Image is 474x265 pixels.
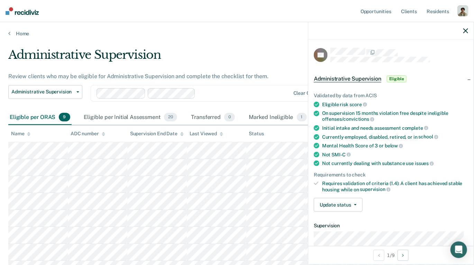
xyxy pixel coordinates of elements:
[419,134,438,139] span: school
[297,113,307,122] span: 1
[322,125,468,131] div: Initial intake and needs assessment
[59,113,70,122] span: 9
[360,186,391,192] span: supervision
[349,102,367,107] span: score
[8,30,466,37] a: Home
[314,172,468,178] div: Requirements to check
[249,131,264,137] div: Status
[387,75,407,82] span: Eligible
[308,246,474,264] div: 1 / 9
[314,223,468,229] dt: Supervision
[415,161,434,166] span: issues
[322,152,468,158] div: Not
[247,110,308,125] div: Marked Ineligible
[308,68,474,90] div: Administrative SupervisionEligible
[190,110,237,125] div: Transferred
[8,110,72,125] div: Eligible per ORAS
[450,241,467,258] div: Open Intercom Messenger
[6,7,39,15] img: Recidiviz
[322,101,468,108] div: Eligible risk
[322,143,468,149] div: Mental Health Score of 3 or
[224,113,235,122] span: 0
[71,131,105,137] div: ADC number
[8,73,364,80] div: Review clients who may be eligible for Administrative Supervision and complete the checklist for ...
[83,110,179,125] div: Eligible per Initial Assessment
[8,48,364,67] div: Administrative Supervision
[402,125,428,131] span: complete
[314,93,468,99] div: Validated by data from ACIS
[322,110,468,122] div: On supervision 15 months violation free despite ineligible offenses/convictions
[164,113,177,122] span: 20
[11,131,30,137] div: Name
[314,75,381,82] span: Administrative Supervision
[293,90,319,96] div: Clear CROs
[331,152,350,157] span: SMI-C
[322,160,468,166] div: Not currently dealing with substance use
[385,143,403,148] span: below
[398,250,409,261] button: Next Opportunity
[190,131,223,137] div: Last Viewed
[373,250,384,261] button: Previous Opportunity
[314,198,363,212] button: Update status
[322,134,468,140] div: Currently employed, disabled, retired, or in
[130,131,184,137] div: Supervision End Date
[11,89,74,95] span: Administrative Supervision
[322,181,468,192] div: Requires validation of criteria (1.4): A client has achieved stable housing while on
